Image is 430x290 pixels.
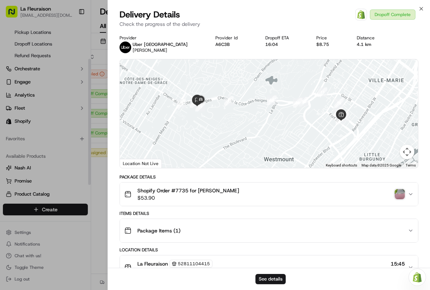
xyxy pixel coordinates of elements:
[51,161,88,166] a: Powered byPylon
[15,143,56,150] span: Knowledge Base
[265,35,305,41] div: Dropoff ETA
[120,35,204,41] div: Provider
[120,42,131,53] img: uber-new-logo.jpeg
[122,158,146,168] img: Google
[315,85,330,100] div: 11
[389,260,405,267] span: 15:45
[120,20,418,28] p: Check the progress of the delivery
[120,255,418,279] button: La Fleuraison5281110441515:45[DATE]
[23,113,59,119] span: [PERSON_NAME]
[215,35,254,41] div: Provider Id
[406,163,416,167] a: Terms (opens in new tab)
[4,140,59,153] a: 📗Knowledge Base
[15,113,20,119] img: 1736555255976-a54dd68f-1ca7-489b-9aae-adbdc363a1c4
[122,158,146,168] a: Open this area in Google Maps (opens a new window)
[290,95,305,110] div: 13
[296,94,311,109] div: 12
[133,42,188,47] p: Uber [GEOGRAPHIC_DATA]
[357,42,391,47] div: 4.1 km
[137,187,239,194] span: Shopify Order #7735 for [PERSON_NAME]
[120,174,418,180] div: Package Details
[357,10,365,19] img: Shopify
[355,9,367,20] a: Shopify
[389,267,405,275] span: [DATE]
[137,227,180,234] span: Package Items ( 1 )
[120,9,180,20] span: Delivery Details
[7,144,13,150] div: 📗
[19,47,131,55] input: Got a question? Start typing here...
[316,35,345,41] div: Price
[33,70,120,77] div: Start new chat
[331,104,346,119] div: 9
[113,93,133,102] button: See all
[215,42,230,47] button: A6C3B
[73,161,88,166] span: Pylon
[357,35,391,41] div: Distance
[326,163,357,168] button: Keyboard shortcuts
[33,77,100,83] div: We're available if you need us!
[173,96,189,111] div: 16
[133,47,167,53] span: [PERSON_NAME]
[7,95,49,101] div: Past conversations
[137,260,168,267] span: La Fleuraison
[361,163,401,167] span: Map data ©2025 Google
[124,72,133,81] button: Start new chat
[64,113,79,119] span: [DATE]
[265,42,305,47] div: 16:04
[400,145,414,159] button: Map camera controls
[264,93,279,108] div: 14
[316,42,345,47] div: $8.75
[120,183,418,206] button: Shopify Order #7735 for [PERSON_NAME]$53.90photo_proof_of_delivery image
[137,194,239,201] span: $53.90
[255,274,286,284] button: See details
[120,247,418,253] div: Location Details
[59,140,120,153] a: 💻API Documentation
[69,143,117,150] span: API Documentation
[187,95,202,111] div: 17
[60,113,63,119] span: •
[331,95,347,111] div: 10
[7,29,133,41] p: Welcome 👋
[62,144,67,150] div: 💻
[120,219,418,242] button: Package Items (1)
[178,261,210,267] span: 52811104415
[7,106,19,118] img: Masood Aslam
[395,189,405,199] img: photo_proof_of_delivery image
[120,211,418,216] div: Items Details
[7,70,20,83] img: 1736555255976-a54dd68f-1ca7-489b-9aae-adbdc363a1c4
[120,159,162,168] div: Location Not Live
[221,93,236,109] div: 15
[15,70,28,83] img: 9188753566659_6852d8bf1fb38e338040_72.png
[7,7,22,22] img: Nash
